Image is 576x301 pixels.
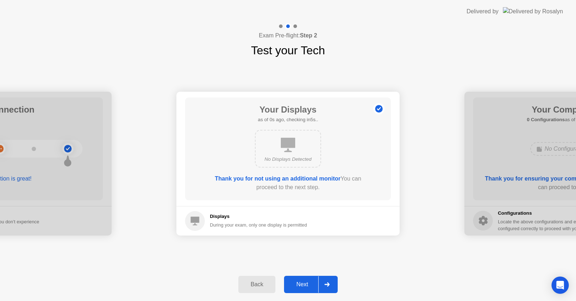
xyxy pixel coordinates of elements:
[251,42,325,59] h1: Test your Tech
[259,31,317,40] h4: Exam Pre-flight:
[467,7,499,16] div: Delivered by
[284,276,338,293] button: Next
[300,32,317,38] b: Step 2
[238,276,275,293] button: Back
[261,156,315,163] div: No Displays Detected
[286,281,318,288] div: Next
[210,222,307,228] div: During your exam, only one display is permitted
[258,116,318,123] h5: as of 0s ago, checking in5s..
[503,7,563,15] img: Delivered by Rosalyn
[552,277,569,294] div: Open Intercom Messenger
[258,103,318,116] h1: Your Displays
[240,281,273,288] div: Back
[206,174,370,192] div: You can proceed to the next step.
[215,175,341,182] b: Thank you for not using an additional monitor
[210,213,307,220] h5: Displays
